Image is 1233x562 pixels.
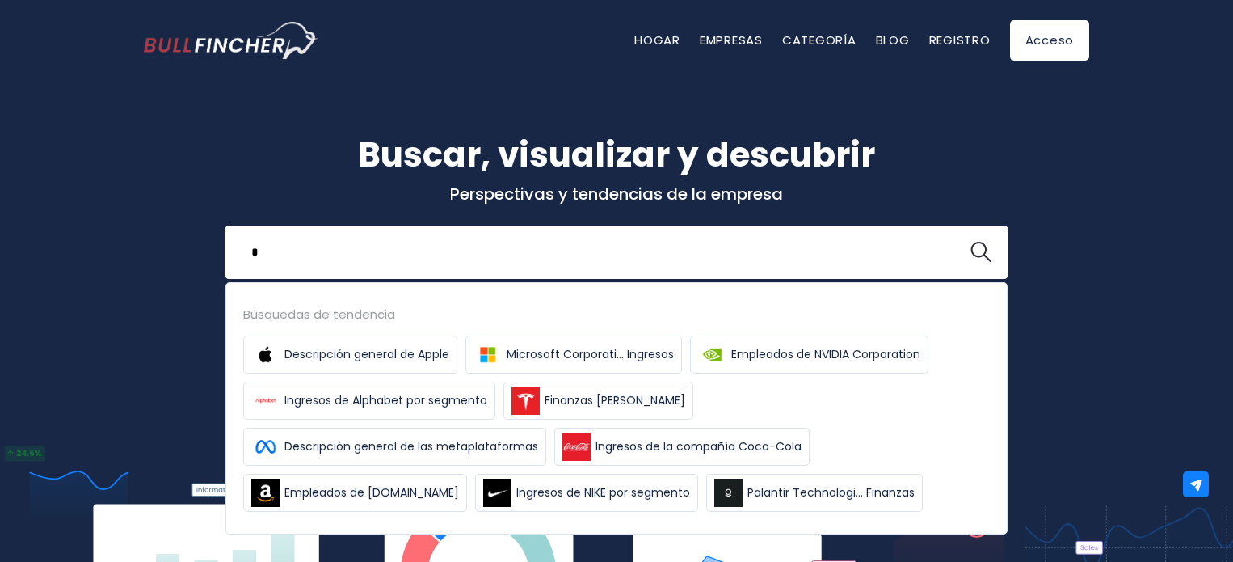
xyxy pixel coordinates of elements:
font: Perspectivas y tendencias de la empresa [450,183,783,205]
a: Ingresos de Alphabet por segmento [243,382,495,420]
img: icono de búsqueda [970,242,991,263]
a: Descripción general de Apple [243,336,457,374]
font: Empleados de [DOMAIN_NAME] [284,484,459,501]
a: Ingresos de la compañía Coca-Cola [554,428,810,466]
a: Empresas [700,32,763,49]
a: Ingresos de NIKE por segmento [475,474,698,512]
font: Empleados de NVIDIA Corporation [731,346,920,362]
a: Blog [876,32,910,49]
a: Finanzas [PERSON_NAME] [503,382,693,420]
font: Descripción general de las metaplataformas [284,438,538,454]
font: Acceso [1025,32,1075,49]
font: Finanzas [PERSON_NAME] [545,392,685,408]
font: Palantir Technologi... Finanzas [747,484,915,501]
font: Ingresos de Alphabet por segmento [284,392,487,408]
a: Hogar [634,32,680,49]
font: Ingresos de la compañía Coca-Cola [595,438,802,454]
a: Categoría [782,32,856,49]
a: Palantir Technologi... Finanzas [706,474,923,512]
font: Buscar, visualizar y descubrir [358,131,875,179]
a: Empleados de [DOMAIN_NAME] [243,474,467,512]
font: Búsquedas de tendencia [243,306,395,323]
img: Logotipo de Bullfincher [144,22,318,59]
font: Microsoft Corporati... Ingresos [507,346,674,362]
a: Ir a la página de inicio [144,22,318,59]
a: Descripción general de las metaplataformas [243,428,546,466]
a: Acceso [1010,20,1090,61]
a: Empleados de NVIDIA Corporation [690,336,928,374]
a: Registro [929,32,991,49]
a: Microsoft Corporati... Ingresos [465,336,682,374]
font: Descripción general de Apple [284,346,449,362]
font: Ingresos de NIKE por segmento [516,484,690,501]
